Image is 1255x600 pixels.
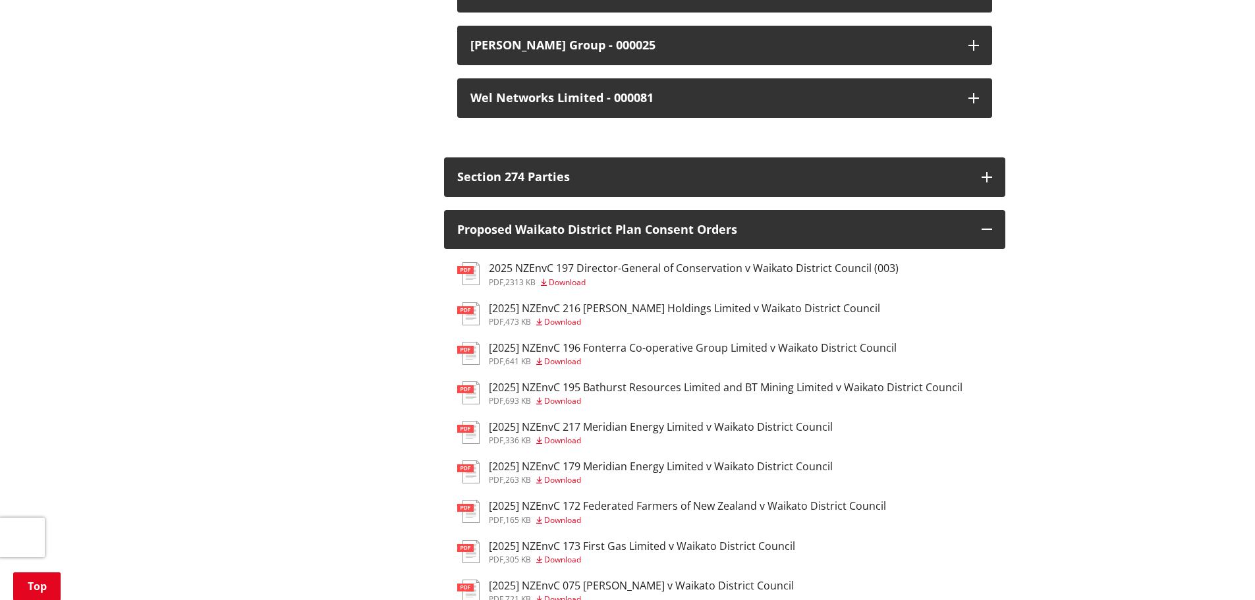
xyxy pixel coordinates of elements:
a: [2025] NZEnvC 179 Meridian Energy Limited v Waikato District Council pdf,263 KB Download [457,460,833,484]
a: [2025] NZEnvC 216 [PERSON_NAME] Holdings Limited v Waikato District Council pdf,473 KB Download [457,302,880,326]
span: Download [544,435,581,446]
div: , [489,358,897,366]
span: pdf [489,356,503,367]
a: 2025 NZEnvC 197 Director-General of Conservation v Waikato District Council (003) pdf,2313 KB Dow... [457,262,899,286]
span: 2313 KB [505,277,536,288]
span: pdf [489,395,503,406]
span: Download [544,316,581,327]
img: document-pdf.svg [457,342,480,365]
h3: [2025] NZEnvC 075 [PERSON_NAME] v Waikato District Council [489,580,794,592]
div: , [489,318,880,326]
div: , [489,279,899,286]
span: 473 KB [505,316,531,327]
span: 165 KB [505,514,531,526]
div: , [489,516,886,524]
span: pdf [489,316,503,327]
h3: [2025] NZEnvC 217 Meridian Energy Limited v Waikato District Council [489,421,833,433]
h3: [2025] NZEnvC 173 First Gas Limited v Waikato District Council [489,540,795,553]
img: document-pdf.svg [457,460,480,483]
h3: [2025] NZEnvC 172 Federated Farmers of New Zealand v Waikato District Council [489,500,886,512]
span: Download [544,395,581,406]
div: , [489,437,833,445]
div: Wel Networks Limited - 000081 [470,92,955,105]
a: [2025] NZEnvC 217 Meridian Energy Limited v Waikato District Council pdf,336 KB Download [457,421,833,445]
p: Proposed Waikato District Plan Consent Orders [457,223,968,236]
span: Download [549,277,586,288]
div: , [489,556,795,564]
span: 263 KB [505,474,531,485]
span: pdf [489,435,503,446]
div: , [489,397,962,405]
button: Wel Networks Limited - 000081 [457,78,992,118]
span: pdf [489,277,503,288]
div: [PERSON_NAME] Group - 000025 [470,39,955,52]
button: [PERSON_NAME] Group - 000025 [457,26,992,65]
span: Download [544,474,581,485]
span: Download [544,514,581,526]
h3: [2025] NZEnvC 196 Fonterra Co-operative Group Limited v Waikato District Council [489,342,897,354]
img: document-pdf.svg [457,381,480,404]
span: 305 KB [505,554,531,565]
img: document-pdf.svg [457,262,480,285]
span: 693 KB [505,395,531,406]
span: 336 KB [505,435,531,446]
a: [2025] NZEnvC 195 Bathurst Resources Limited and BT Mining Limited v Waikato District Council pdf... [457,381,962,405]
p: Section 274 Parties [457,171,968,184]
a: [2025] NZEnvC 196 Fonterra Co-operative Group Limited v Waikato District Council pdf,641 KB Download [457,342,897,366]
span: pdf [489,514,503,526]
span: pdf [489,554,503,565]
div: , [489,476,833,484]
h3: 2025 NZEnvC 197 Director-General of Conservation v Waikato District Council (003) [489,262,899,275]
img: document-pdf.svg [457,302,480,325]
span: Download [544,554,581,565]
span: Download [544,356,581,367]
img: document-pdf.svg [457,421,480,444]
span: pdf [489,474,503,485]
img: document-pdf.svg [457,500,480,523]
button: Section 274 Parties [444,157,1005,197]
img: document-pdf.svg [457,540,480,563]
a: Top [13,572,61,600]
h3: [2025] NZEnvC 179 Meridian Energy Limited v Waikato District Council [489,460,833,473]
button: Proposed Waikato District Plan Consent Orders [444,210,1005,250]
a: [2025] NZEnvC 172 Federated Farmers of New Zealand v Waikato District Council pdf,165 KB Download [457,500,886,524]
h3: [2025] NZEnvC 216 [PERSON_NAME] Holdings Limited v Waikato District Council [489,302,880,315]
h3: [2025] NZEnvC 195 Bathurst Resources Limited and BT Mining Limited v Waikato District Council [489,381,962,394]
a: [2025] NZEnvC 173 First Gas Limited v Waikato District Council pdf,305 KB Download [457,540,795,564]
span: 641 KB [505,356,531,367]
iframe: Messenger Launcher [1194,545,1242,592]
